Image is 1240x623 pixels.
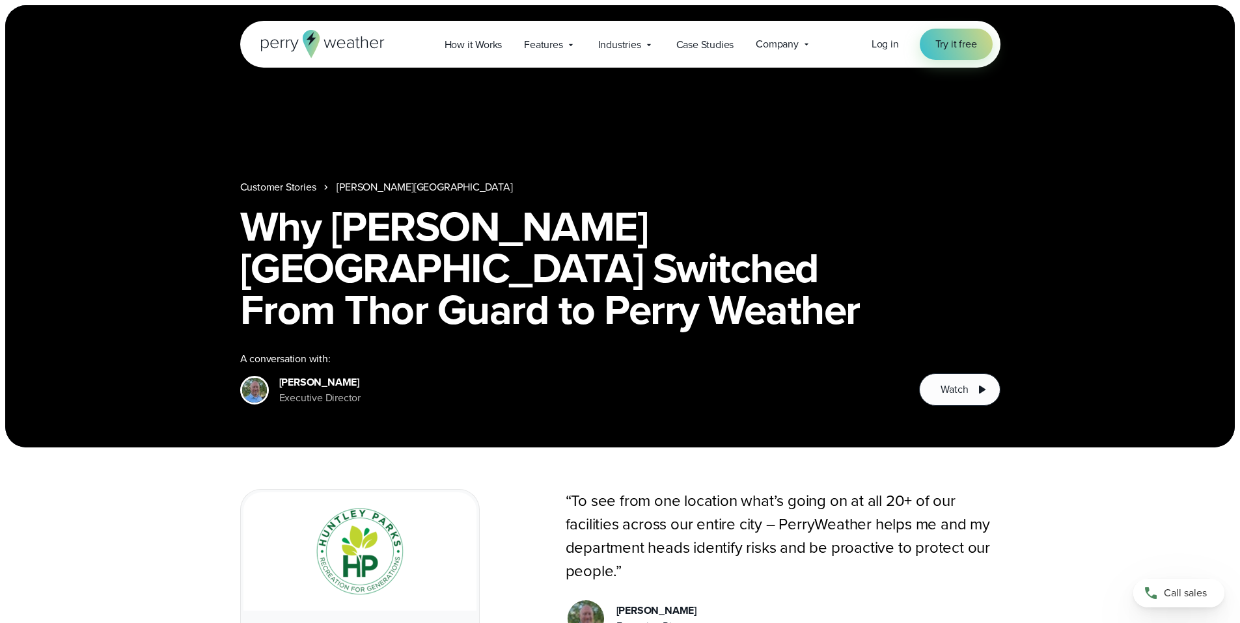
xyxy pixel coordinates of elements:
[566,489,1000,583] p: “To see from one location what’s going on at all 20+ of our facilities across our entire city – P...
[872,36,899,51] span: Log in
[434,31,514,58] a: How it Works
[279,375,361,390] div: [PERSON_NAME]
[279,390,361,406] div: Executive Director
[1133,579,1224,607] a: Call sales
[920,29,993,60] a: Try it free
[665,31,745,58] a: Case Studies
[445,37,503,53] span: How it Works
[919,373,1000,406] button: Watch
[676,37,734,53] span: Case Studies
[240,179,316,195] a: Customer Stories
[756,36,799,52] span: Company
[337,179,512,195] a: [PERSON_NAME][GEOGRAPHIC_DATA]
[935,36,977,52] span: Try it free
[240,205,1000,330] h1: Why [PERSON_NAME][GEOGRAPHIC_DATA] Switched From Thor Guard to Perry Weather
[1164,585,1207,601] span: Call sales
[941,382,968,397] span: Watch
[872,36,899,52] a: Log in
[240,179,1000,195] nav: Breadcrumb
[240,351,899,367] div: A conversation with:
[598,37,641,53] span: Industries
[524,37,562,53] span: Features
[616,603,698,618] div: [PERSON_NAME]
